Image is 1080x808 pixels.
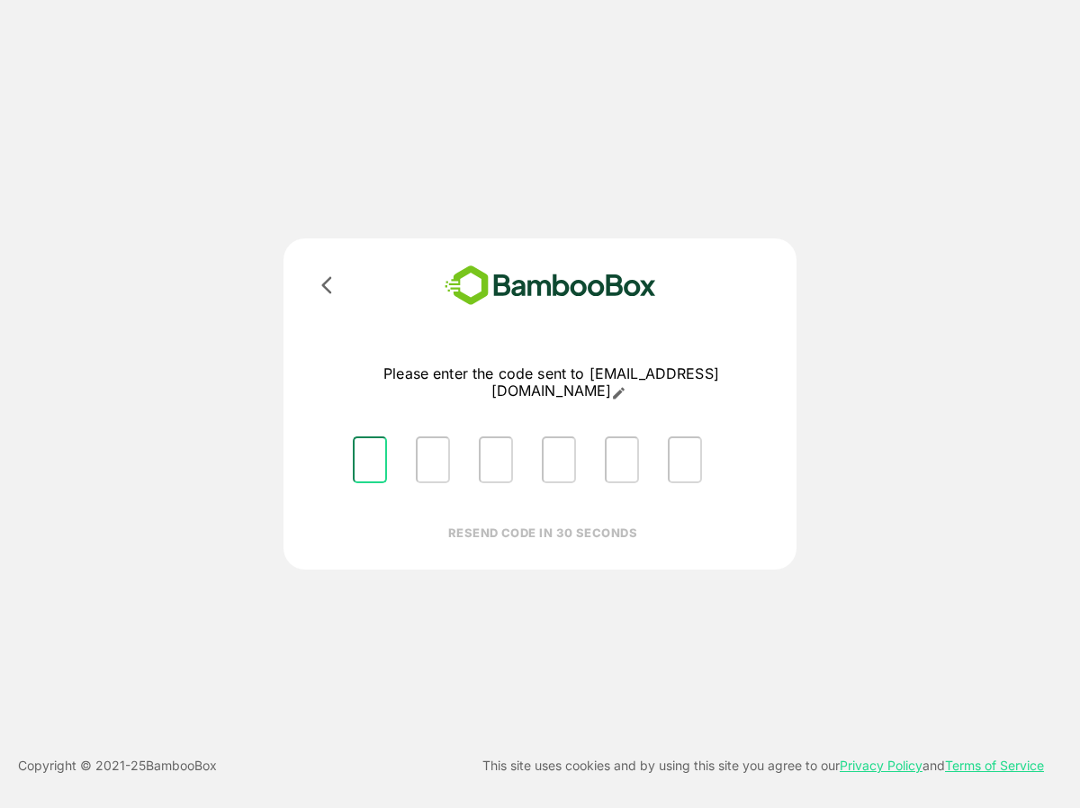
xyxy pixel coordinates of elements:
a: Privacy Policy [840,758,922,773]
input: Please enter OTP character 6 [668,436,702,483]
a: Terms of Service [945,758,1044,773]
p: Please enter the code sent to [EMAIL_ADDRESS][DOMAIN_NAME] [338,365,764,400]
p: Copyright © 2021- 25 BambooBox [18,755,217,777]
input: Please enter OTP character 4 [542,436,576,483]
input: Please enter OTP character 5 [605,436,639,483]
input: Please enter OTP character 1 [353,436,387,483]
p: This site uses cookies and by using this site you agree to our and [482,755,1044,777]
input: Please enter OTP character 3 [479,436,513,483]
img: bamboobox [418,260,682,311]
input: Please enter OTP character 2 [416,436,450,483]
